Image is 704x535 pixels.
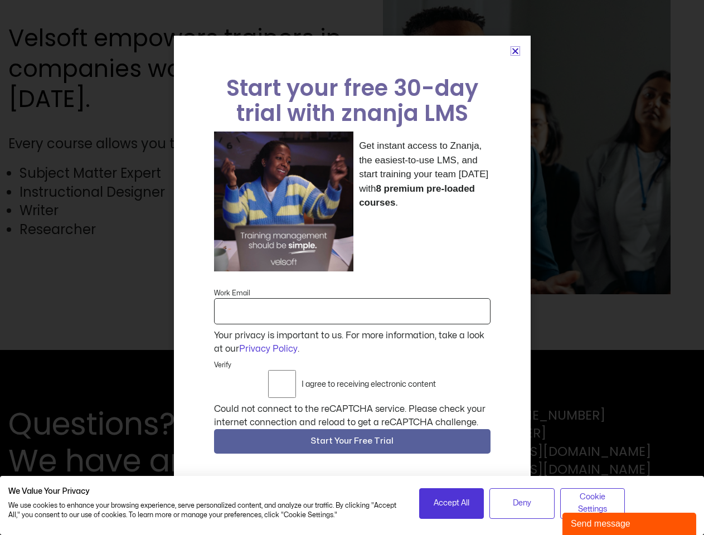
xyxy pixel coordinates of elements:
[239,344,298,353] a: Privacy Policy
[359,139,490,210] p: Get instant access to Znanja, the easiest-to-use LMS, and start training your team [DATE] with .
[562,510,698,535] iframe: chat widget
[359,183,475,208] strong: 8 premium pre-loaded courses
[8,501,402,520] p: We use cookies to enhance your browsing experience, serve personalized content, and analyze our t...
[302,380,436,388] label: I agree to receiving electronic content
[214,429,491,454] button: Start Your Free Trial
[214,360,231,370] label: Verify
[560,488,625,519] button: Adjust cookie preferences
[310,435,394,448] span: Start Your Free Trial
[8,487,402,497] h2: We Value Your Privacy
[212,329,492,356] div: Your privacy is important to us. For more information, take a look at our .
[567,491,618,516] span: Cookie Settings
[511,47,519,55] a: Close
[214,132,354,271] img: a woman sitting at her laptop dancing
[214,76,491,126] h2: Start your free 30-day trial with znanja LMS
[434,497,469,509] span: Accept All
[419,488,484,519] button: Accept all cookies
[214,288,250,298] label: Work Email
[489,488,555,519] button: Deny all cookies
[214,402,491,429] div: Could not connect to the reCAPTCHA service. Please check your internet connection and reload to g...
[513,497,531,509] span: Deny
